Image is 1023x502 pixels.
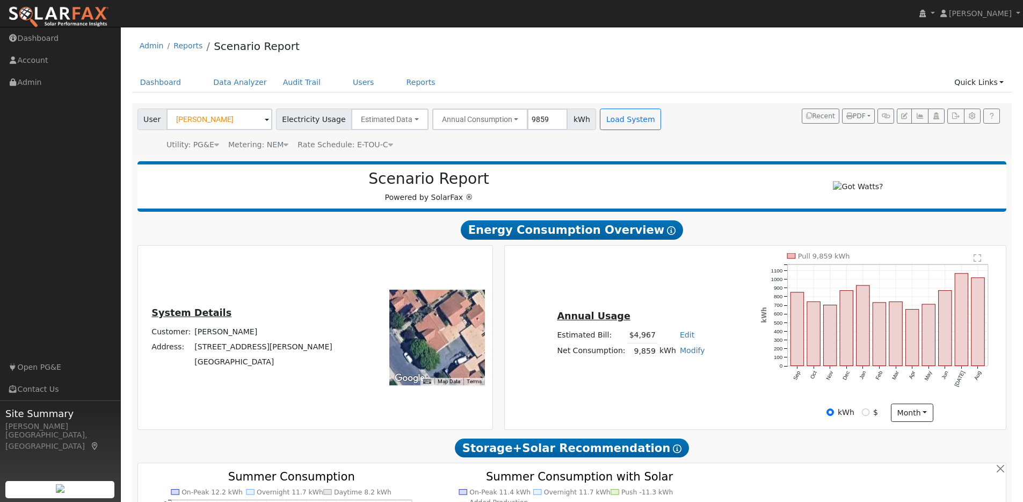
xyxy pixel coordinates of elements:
[193,339,335,354] td: [STREET_ADDRESS][PERSON_NAME]
[873,407,878,418] label: $
[193,324,335,339] td: [PERSON_NAME]
[137,109,167,130] span: User
[928,109,945,124] button: Login As
[889,302,902,365] rect: onclick=""
[143,170,715,203] div: Powered by SolarFax ®
[908,370,917,380] text: Apr
[825,370,834,381] text: Nov
[205,73,275,92] a: Data Analyzer
[5,429,115,452] div: [GEOGRAPHIC_DATA], [GEOGRAPHIC_DATA]
[954,370,966,388] text: [DATE]
[228,139,288,150] div: Metering: NEM
[166,109,272,130] input: Select a User
[8,6,109,28] img: SolarFax
[774,293,783,299] text: 800
[891,404,933,422] button: month
[780,363,783,369] text: 0
[680,331,694,339] a: Edit
[469,489,531,496] text: On-Peak 11.4 kWh
[276,109,352,130] span: Electricity Usage
[971,278,984,366] rect: onclick=""
[140,41,164,50] a: Admin
[857,285,869,366] rect: onclick=""
[833,181,883,192] img: Got Watts?
[56,484,64,493] img: retrieve
[924,370,933,382] text: May
[809,370,818,380] text: Oct
[939,291,952,366] rect: onclick=""
[455,439,689,458] span: Storage+Solar Recommendation
[911,109,928,124] button: Multi-Series Graph
[680,346,705,355] a: Modify
[166,139,219,150] div: Utility: PG&E
[858,370,867,380] text: Jan
[150,339,193,354] td: Address:
[148,170,709,188] h2: Scenario Report
[461,220,683,240] span: Energy Consumption Overview
[673,444,681,453] i: Show Help
[964,109,981,124] button: Settings
[275,73,329,92] a: Audit Trail
[345,73,382,92] a: Users
[940,370,949,380] text: Jun
[228,470,355,483] text: Summer Consumption
[774,302,783,308] text: 700
[467,378,482,384] a: Terms (opens in new tab)
[567,109,596,130] span: kWh
[334,489,391,496] text: Daytime 8.2 kWh
[774,346,783,352] text: 200
[842,109,875,124] button: PDF
[150,324,193,339] td: Customer:
[792,370,802,381] text: Sep
[627,328,657,343] td: $4,967
[182,489,243,496] text: On-Peak 12.2 kWh
[151,307,231,318] u: System Details
[392,371,427,385] img: Google
[983,109,1000,124] a: Help Link
[392,371,427,385] a: Open this area in Google Maps (opens a new window)
[771,268,783,274] text: 1100
[946,73,1012,92] a: Quick Links
[807,302,820,365] rect: onclick=""
[774,285,783,291] text: 900
[798,252,850,260] text: Pull 9,859 kWh
[438,378,460,385] button: Map Data
[555,343,627,358] td: Net Consumption:
[838,407,854,418] label: kWh
[974,254,981,262] text: 
[774,328,783,334] text: 400
[947,109,964,124] button: Export Interval Data
[600,109,661,130] button: Load System
[771,276,783,282] text: 1000
[826,408,834,416] input: kWh
[949,9,1012,18] span: [PERSON_NAME]
[555,328,627,343] td: Estimated Bill:
[132,73,190,92] a: Dashboard
[351,109,429,130] button: Estimated Data
[874,370,883,381] text: Feb
[5,406,115,421] span: Site Summary
[398,73,444,92] a: Reports
[423,378,431,385] button: Keyboard shortcuts
[667,226,676,235] i: Show Help
[922,304,935,366] rect: onclick=""
[891,370,900,381] text: Mar
[973,370,982,381] text: Aug
[173,41,202,50] a: Reports
[486,470,673,483] text: Summer Consumption with Solar
[257,489,323,496] text: Overnight 11.7 kWh
[298,140,393,149] span: Alias: HETOUC
[906,310,919,366] rect: onclick=""
[877,109,894,124] button: Generate Report Link
[90,442,100,450] a: Map
[760,307,768,323] text: kWh
[193,355,335,370] td: [GEOGRAPHIC_DATA]
[774,320,783,326] text: 500
[840,291,853,366] rect: onclick=""
[846,112,866,120] span: PDF
[790,292,803,366] rect: onclick=""
[774,337,783,343] text: 300
[657,343,678,358] td: kWh
[774,354,783,360] text: 100
[544,489,611,496] text: Overnight 11.7 kWh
